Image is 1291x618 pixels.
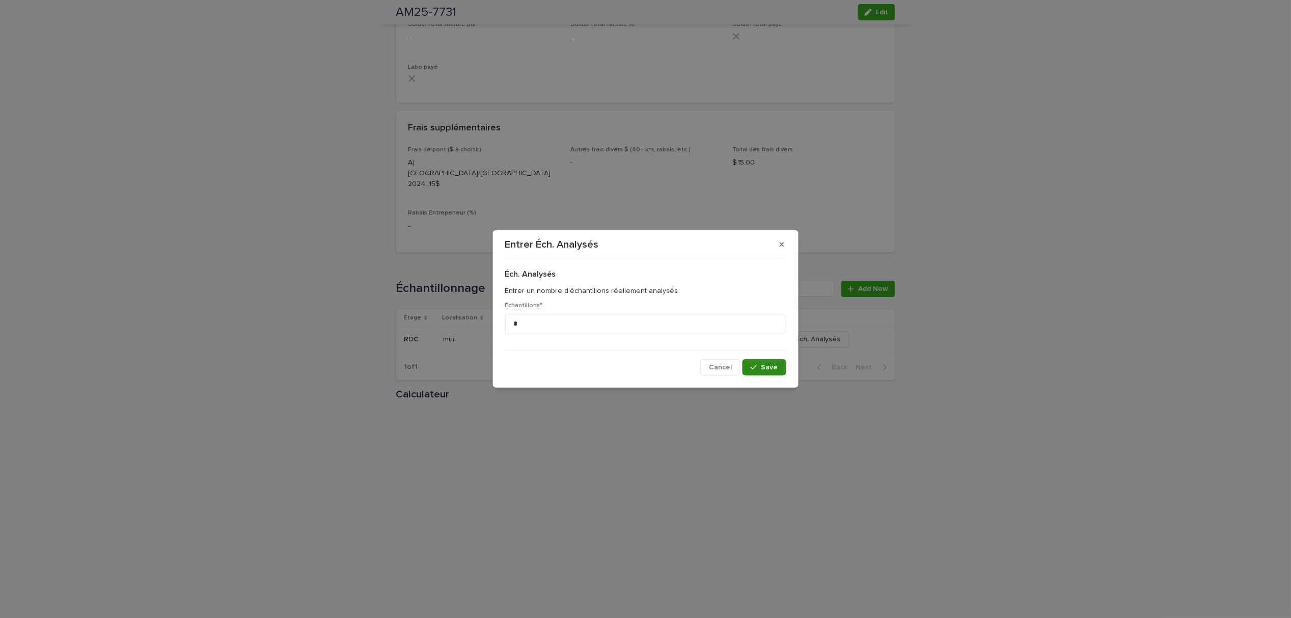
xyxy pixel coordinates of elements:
[505,303,543,309] span: Échantillons
[700,359,740,375] button: Cancel
[743,359,786,375] button: Save
[505,238,599,251] p: Entrer Éch. Analysés
[505,270,786,279] h2: Éch. Analysés
[761,364,778,371] span: Save
[505,287,786,295] p: Entrer un nombre d'échantillons réellement analysés
[709,364,732,371] span: Cancel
